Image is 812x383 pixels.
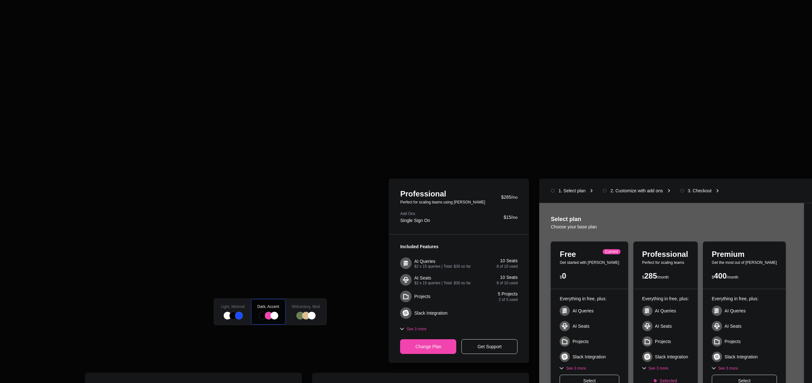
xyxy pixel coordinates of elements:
div: $2 x 15 queries | Total: $30 so far [414,264,471,268]
div: 10 Seats [496,257,518,264]
div: Slack Integration [572,354,606,360]
div: Premium [712,250,777,258]
div: 2 of 5 used [498,297,518,302]
div: Projects [414,293,430,300]
div: Professional [400,190,485,198]
div: AI Queries [725,308,746,314]
div: Select plan [551,215,793,224]
span: $ [642,275,644,280]
div: Projects [725,338,741,345]
div: AI Seats [572,323,589,329]
div: 1. Select plan [558,188,585,194]
div: AI Seats [414,275,431,281]
div: 10 Seats [496,274,518,280]
span: mo [512,195,518,200]
div: Professional [642,250,688,258]
div: Change Plan [400,339,456,354]
div: Choose your base plan [551,224,793,230]
span: $ [712,275,714,280]
div: Single Sign On [400,218,430,223]
div: Get Support [461,339,518,354]
div: Projects [572,338,589,345]
div: 8 of 10 used [496,280,518,286]
div: Free [560,250,619,258]
span: 285 [644,272,657,280]
span: See 3 more [718,366,738,371]
div: AI Seats [655,323,672,329]
span: Midcentury, Mod [292,304,320,309]
span: Dark, Accent [257,304,279,309]
span: /month [657,275,669,280]
div: Current [603,249,621,254]
div: 8 of 10 used [496,264,518,269]
div: Get the most out of [PERSON_NAME] [712,261,777,264]
div: AI Seats [725,323,741,329]
div: 5 Projects [498,291,518,297]
div: Everything in free, plus: [712,295,777,302]
div: AI Queries [414,258,435,264]
div: 3. Checkout [688,188,712,194]
span: 400 [714,272,727,280]
span: See 3 more [649,366,668,371]
span: mo [512,215,518,220]
div: $285/ [501,194,518,200]
span: Light, Minimal [221,304,244,309]
div: Slack Integration [725,354,758,360]
div: $15/ [504,214,518,220]
span: 0 [562,272,566,280]
div: $2 x 15 queries | Total: $30 so far [414,281,471,285]
div: Get started with [PERSON_NAME] [560,261,619,264]
div: AI Queries [655,308,676,314]
div: Included Features [400,243,518,250]
div: Slack Integration [414,310,447,316]
div: Everything in free, plus: [560,295,619,302]
div: AI Queries [572,308,593,314]
div: 2. Customize with add ons [610,188,663,194]
span: See 3 more [406,326,426,332]
span: See 3 more [566,366,586,371]
span: /month [727,275,739,280]
div: Add Ons [400,212,430,216]
div: Perfect for scaling teams [642,261,688,264]
div: Perfect for scaling teams using [PERSON_NAME] [400,200,485,204]
div: Slack Integration [655,354,688,360]
span: $ [560,275,562,280]
div: Projects [655,338,671,345]
div: Everything in free, plus: [642,295,689,302]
